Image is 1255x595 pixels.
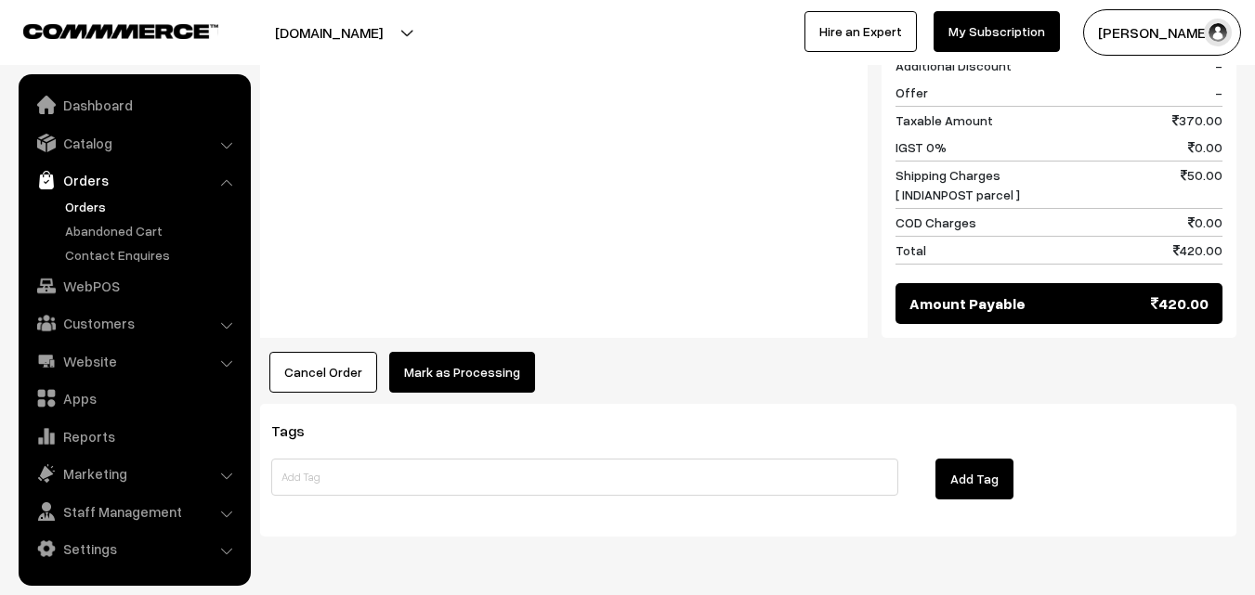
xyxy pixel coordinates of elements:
[935,459,1013,499] button: Add Tag
[934,11,1060,52] a: My Subscription
[23,382,244,415] a: Apps
[389,352,535,393] button: Mark as Processing
[1083,9,1241,56] button: [PERSON_NAME]
[210,9,448,56] button: [DOMAIN_NAME]
[1151,292,1209,315] span: 420.00
[23,495,244,528] a: Staff Management
[269,352,377,393] button: Cancel Order
[271,421,327,440] span: Tags
[1188,213,1222,232] span: 0.00
[23,163,244,197] a: Orders
[1215,83,1222,102] span: -
[895,165,1020,204] span: Shipping Charges [ INDIANPOST parcel ]
[895,110,993,130] span: Taxable Amount
[23,19,186,41] a: COMMMERCE
[23,24,218,38] img: COMMMERCE
[1181,165,1222,204] span: 50.00
[23,269,244,303] a: WebPOS
[60,197,244,216] a: Orders
[23,420,244,453] a: Reports
[23,126,244,160] a: Catalog
[1173,240,1222,260] span: 420.00
[60,245,244,265] a: Contact Enquires
[895,240,926,260] span: Total
[23,344,244,378] a: Website
[895,213,976,232] span: COD Charges
[1204,19,1232,46] img: user
[895,137,947,157] span: IGST 0%
[895,83,928,102] span: Offer
[1188,137,1222,157] span: 0.00
[1215,56,1222,75] span: -
[895,56,1012,75] span: Additional Discount
[1172,110,1222,130] span: 370.00
[23,532,244,565] a: Settings
[271,459,898,496] input: Add Tag
[23,306,244,340] a: Customers
[909,292,1026,315] span: Amount Payable
[23,457,244,490] a: Marketing
[804,11,917,52] a: Hire an Expert
[23,88,244,122] a: Dashboard
[60,221,244,240] a: Abandoned Cart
